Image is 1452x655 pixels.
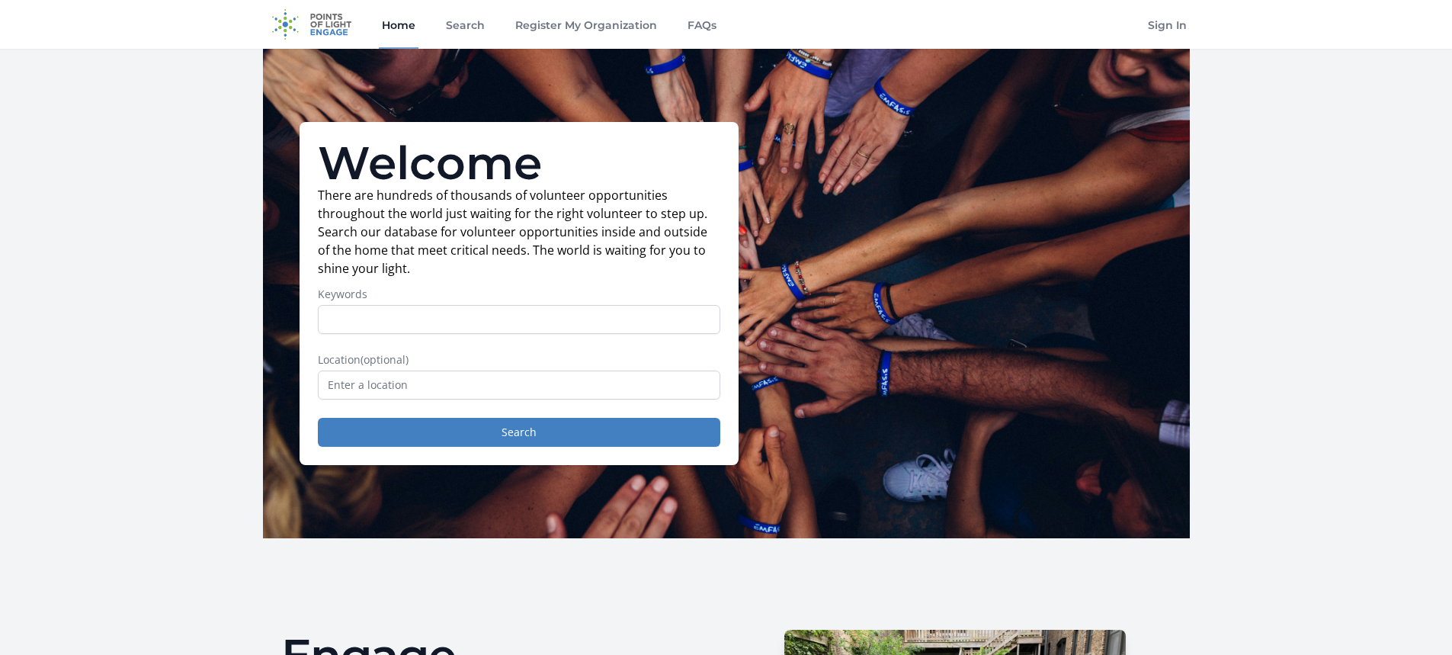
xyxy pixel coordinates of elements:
label: Location [318,352,720,368]
label: Keywords [318,287,720,302]
button: Search [318,418,720,447]
span: (optional) [361,352,409,367]
input: Enter a location [318,371,720,400]
h1: Welcome [318,140,720,186]
p: There are hundreds of thousands of volunteer opportunities throughout the world just waiting for ... [318,186,720,278]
